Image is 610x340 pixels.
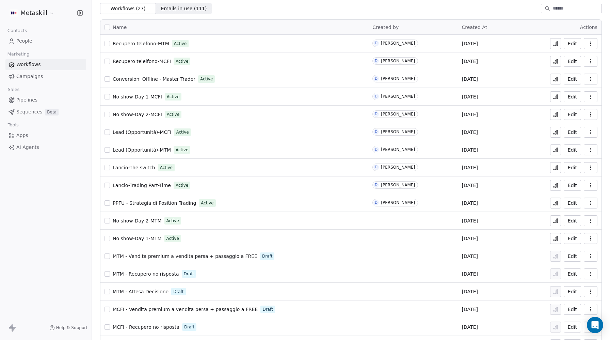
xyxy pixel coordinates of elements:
a: MTM - Attesa Decisione [113,288,168,295]
a: Edit [564,180,581,191]
span: Active [174,41,187,47]
div: [PERSON_NAME] [381,165,415,170]
span: Draft [184,324,194,330]
span: Active [176,58,188,64]
span: Lead (Opportunità)-MTM [113,147,171,153]
div: D [375,147,378,152]
a: Lead (Opportunità)-MTM [113,146,171,153]
button: Edit [564,286,581,297]
span: Sales [5,84,22,95]
a: PPFU - Strategia di Position Trading [113,200,196,206]
span: Beta [45,109,59,115]
div: [PERSON_NAME] [381,94,415,99]
a: Recupero telefono-MTM [113,40,169,47]
span: [DATE] [462,288,478,295]
span: Lancio-The switch [113,165,155,170]
span: [DATE] [462,93,478,100]
span: Help & Support [56,325,87,330]
span: Active [160,165,173,171]
span: Lancio-Trading Part-Time [113,183,171,188]
button: Metaskill [8,7,56,19]
span: Draft [184,271,194,277]
div: [PERSON_NAME] [381,76,415,81]
span: Created by [372,25,399,30]
span: No show-Day 1-MTM [113,236,162,241]
div: [PERSON_NAME] [381,183,415,187]
span: Recupero telefono-MTM [113,41,169,46]
button: Edit [564,251,581,262]
span: [DATE] [462,271,478,277]
button: Edit [564,322,581,333]
a: Edit [564,162,581,173]
div: [PERSON_NAME] [381,129,415,134]
span: [DATE] [462,146,478,153]
button: Edit [564,74,581,84]
a: No show-Day 1-MTM [113,235,162,242]
span: Metaskill [20,9,47,17]
span: Active [166,218,179,224]
button: Edit [564,91,581,102]
span: Active [200,76,213,82]
span: [DATE] [462,200,478,206]
button: Edit [564,144,581,155]
a: People [5,35,86,47]
span: [DATE] [462,111,478,118]
div: [PERSON_NAME] [381,59,415,63]
span: [DATE] [462,306,478,313]
span: Active [166,235,179,242]
span: MTM - Recupero no risposta [113,271,179,277]
span: Workflows [16,61,41,68]
a: No show-Day 2-MCFI [113,111,162,118]
span: Campaigns [16,73,43,80]
a: AI Agents [5,142,86,153]
button: Edit [564,109,581,120]
div: [PERSON_NAME] [381,112,415,117]
span: Actions [580,25,597,30]
a: Edit [564,268,581,279]
span: [DATE] [462,182,478,189]
span: No show-Day 2-MTM [113,218,162,223]
div: [PERSON_NAME] [381,41,415,46]
span: [DATE] [462,76,478,82]
div: D [375,41,378,46]
span: Draft [262,306,273,312]
button: Edit [564,38,581,49]
a: MCFI - Vendita premium a vendita persa + passaggio a FREE [113,306,258,313]
span: [DATE] [462,235,478,242]
div: D [375,111,378,117]
a: MTM - Recupero no risposta [113,271,179,277]
span: AI Agents [16,144,39,151]
a: Edit [564,233,581,244]
span: Emails in use ( 111 ) [161,5,207,12]
a: Lead (Opportunità)-MCFI [113,129,171,136]
span: Sequences [16,108,42,115]
a: Recupero telelfono-MCFI [113,58,171,65]
span: [DATE] [462,58,478,65]
div: D [375,200,378,205]
span: Marketing [4,49,32,59]
div: D [375,94,378,99]
span: Active [201,200,213,206]
span: [DATE] [462,164,478,171]
span: Recupero telelfono-MCFI [113,59,171,64]
span: Active [167,111,179,118]
span: Pipelines [16,96,37,104]
div: [PERSON_NAME] [381,200,415,205]
span: Tools [5,120,21,130]
button: Edit [564,127,581,138]
a: Help & Support [49,325,87,330]
span: Contacts [4,26,30,36]
span: [DATE] [462,253,478,260]
a: Conversioni Offline - Master Trader [113,76,195,82]
div: D [375,165,378,170]
span: [DATE] [462,324,478,330]
a: Apps [5,130,86,141]
div: D [375,129,378,135]
button: Edit [564,304,581,315]
span: Draft [262,253,272,259]
span: [DATE] [462,129,478,136]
